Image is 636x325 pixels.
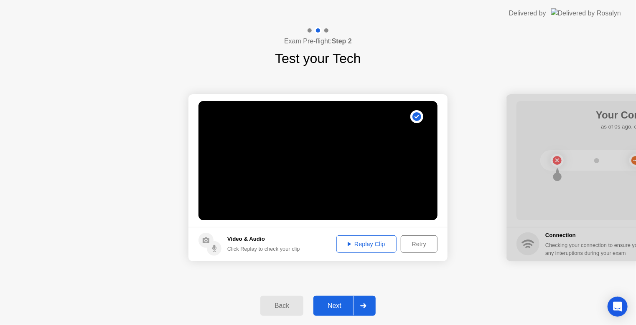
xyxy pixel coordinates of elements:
[227,245,300,253] div: Click Replay to check your clip
[260,296,303,316] button: Back
[551,8,621,18] img: Delivered by Rosalyn
[509,8,546,18] div: Delivered by
[313,296,376,316] button: Next
[608,297,628,317] div: Open Intercom Messenger
[284,36,352,46] h4: Exam Pre-flight:
[227,235,300,243] h5: Video & Audio
[339,241,394,247] div: Replay Clip
[401,235,438,253] button: Retry
[263,302,301,310] div: Back
[332,38,352,45] b: Step 2
[404,241,435,247] div: Retry
[316,302,353,310] div: Next
[336,235,397,253] button: Replay Clip
[275,48,361,68] h1: Test your Tech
